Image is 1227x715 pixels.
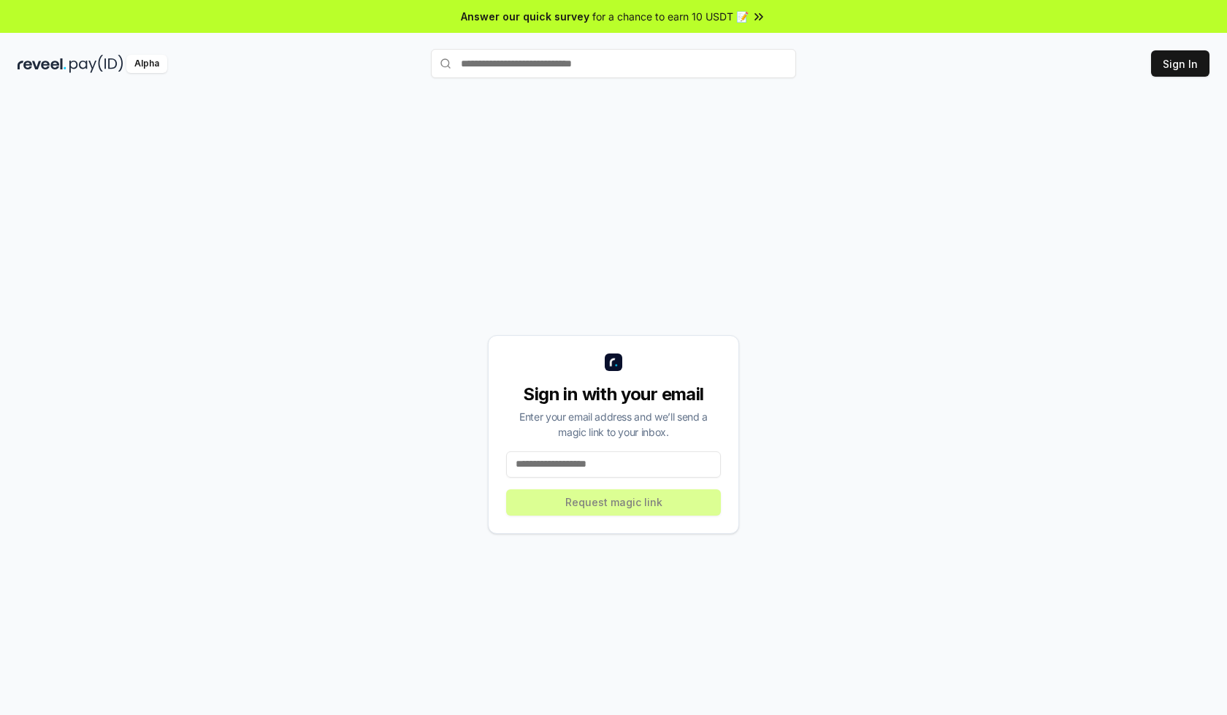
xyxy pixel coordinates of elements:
[506,409,721,440] div: Enter your email address and we’ll send a magic link to your inbox.
[18,55,66,73] img: reveel_dark
[592,9,749,24] span: for a chance to earn 10 USDT 📝
[605,353,622,371] img: logo_small
[69,55,123,73] img: pay_id
[1151,50,1209,77] button: Sign In
[461,9,589,24] span: Answer our quick survey
[126,55,167,73] div: Alpha
[506,383,721,406] div: Sign in with your email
